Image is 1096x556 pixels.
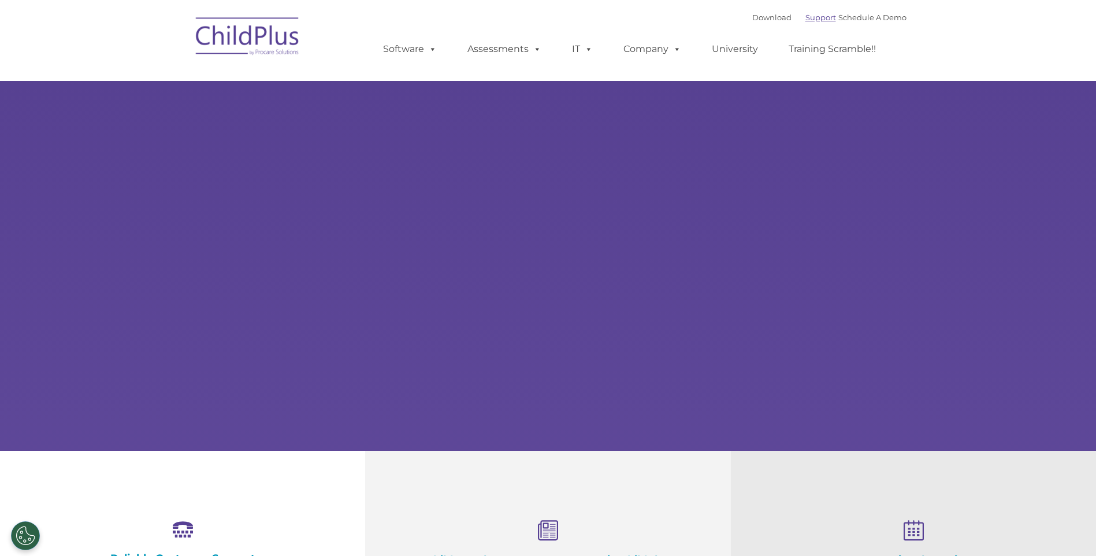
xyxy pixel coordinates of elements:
[838,13,906,22] a: Schedule A Demo
[456,38,553,61] a: Assessments
[612,38,693,61] a: Company
[752,13,792,22] a: Download
[752,13,906,22] font: |
[190,9,306,67] img: ChildPlus by Procare Solutions
[777,38,887,61] a: Training Scramble!!
[560,38,604,61] a: IT
[371,38,448,61] a: Software
[700,38,770,61] a: University
[805,13,836,22] a: Support
[11,521,40,550] button: Cookies Settings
